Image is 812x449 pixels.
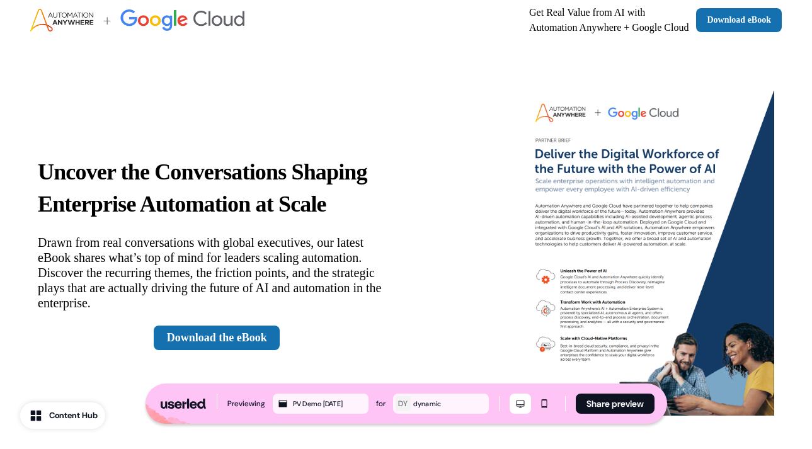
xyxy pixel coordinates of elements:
[696,8,782,32] a: Download eBook
[413,398,486,409] div: dynamic
[227,397,265,410] div: Previewing
[534,394,555,414] button: Mobile mode
[20,402,105,429] button: Content Hub
[38,235,396,310] p: Drawn from real conversations with global executives, our latest eBook shares what’s top of mind ...
[398,397,408,410] div: DY
[49,409,98,422] div: Content Hub
[376,397,386,410] div: for
[293,398,366,409] div: PV Demo [DATE]
[510,394,531,414] button: Desktop mode
[529,5,689,35] p: Get Real Value from AI with Automation Anywhere + Google Cloud
[154,326,280,350] a: Download the eBook
[38,159,367,217] strong: Uncover the Conversations Shaping Enterprise Automation at Scale
[576,394,655,414] button: Share preview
